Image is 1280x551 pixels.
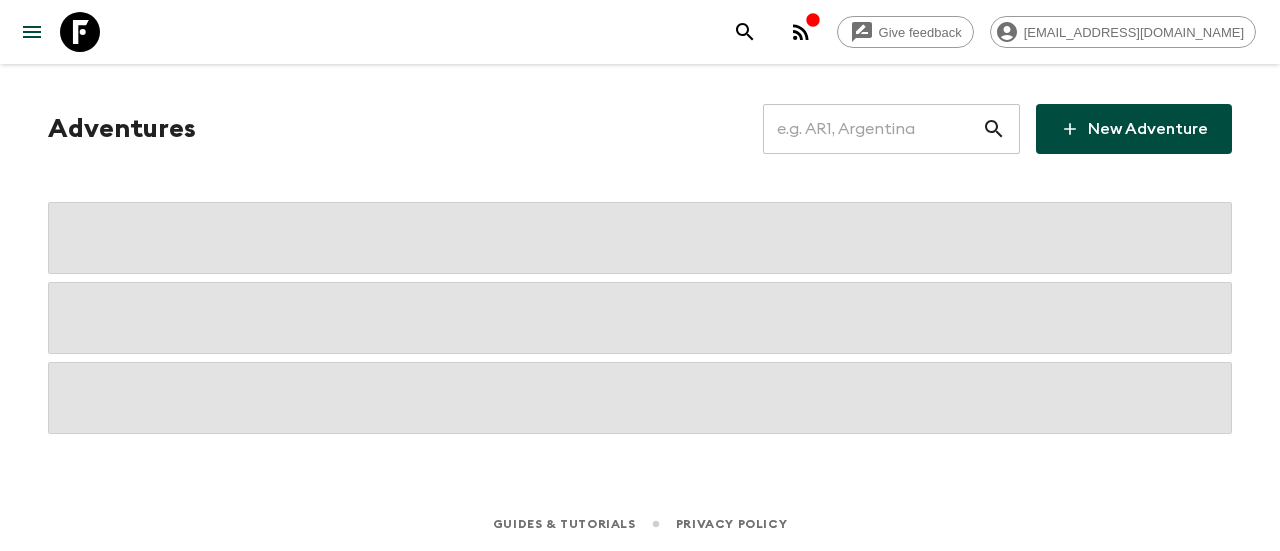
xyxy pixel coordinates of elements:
[725,12,765,52] button: search adventures
[763,101,982,157] input: e.g. AR1, Argentina
[837,16,974,48] a: Give feedback
[48,109,196,149] h1: Adventures
[1013,25,1255,40] span: [EMAIL_ADDRESS][DOMAIN_NAME]
[676,513,787,535] a: Privacy Policy
[1036,104,1232,154] a: New Adventure
[493,513,636,535] a: Guides & Tutorials
[990,16,1256,48] div: [EMAIL_ADDRESS][DOMAIN_NAME]
[12,12,52,52] button: menu
[868,25,973,40] span: Give feedback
